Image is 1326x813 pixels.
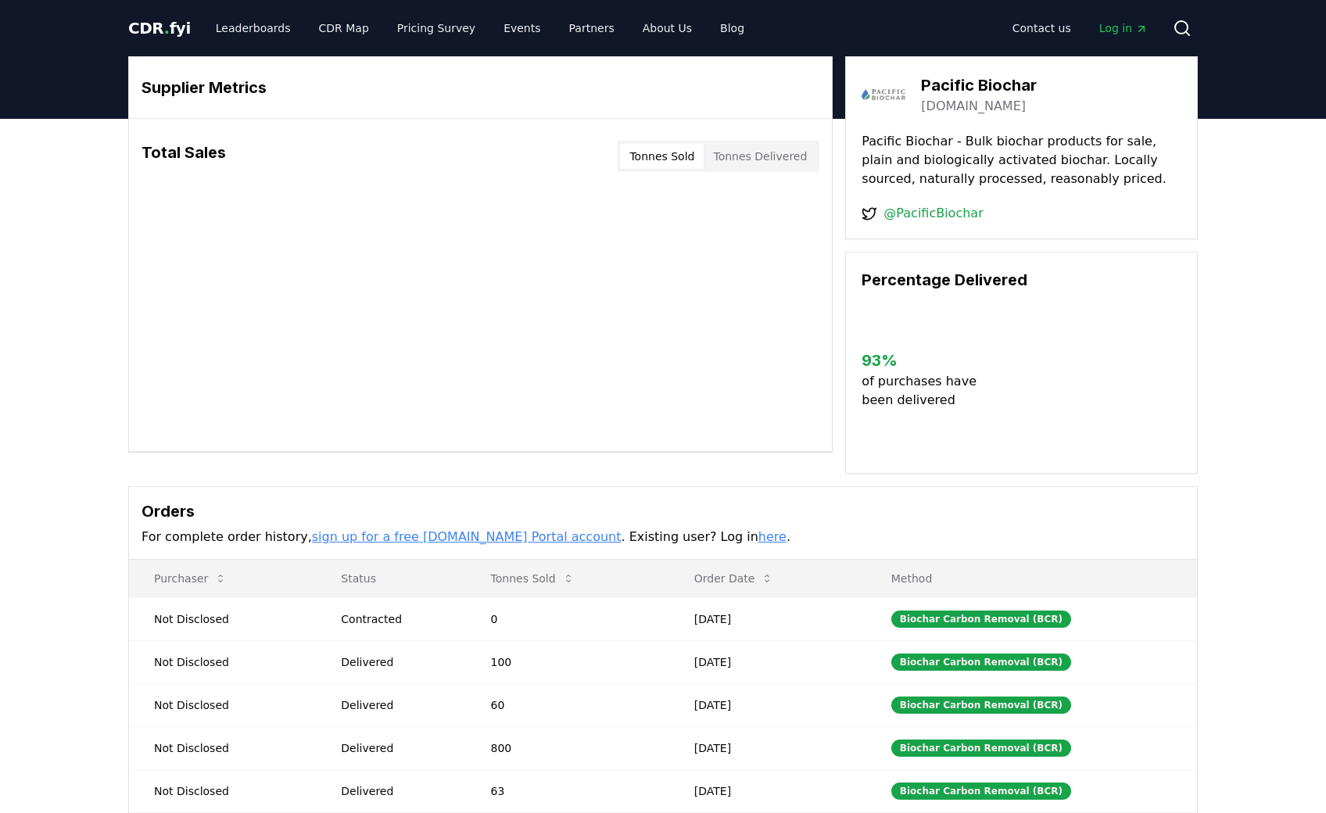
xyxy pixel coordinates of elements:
h3: 93 % [862,349,989,372]
div: Delivered [341,697,453,713]
span: . [164,19,170,38]
td: [DATE] [669,726,866,769]
td: [DATE] [669,597,866,640]
td: Not Disclosed [129,769,316,812]
h3: Orders [142,500,1184,523]
td: Not Disclosed [129,640,316,683]
td: Not Disclosed [129,597,316,640]
a: sign up for a free [DOMAIN_NAME] Portal account [312,529,622,544]
div: Biochar Carbon Removal (BCR) [891,783,1071,800]
button: Order Date [682,563,787,594]
a: Partners [557,14,627,42]
div: Contracted [341,611,453,627]
h3: Supplier Metrics [142,76,819,99]
a: here [758,529,787,544]
p: Method [879,571,1184,586]
div: Biochar Carbon Removal (BCR) [891,740,1071,757]
td: 60 [466,683,669,726]
td: 63 [466,769,669,812]
div: Delivered [341,740,453,756]
div: Delivered [341,783,453,799]
a: Leaderboards [203,14,303,42]
p: Pacific Biochar - Bulk biochar products for sale, plain and biologically activated biochar. Local... [862,132,1181,188]
td: [DATE] [669,683,866,726]
nav: Main [203,14,757,42]
a: Blog [708,14,757,42]
div: Biochar Carbon Removal (BCR) [891,611,1071,628]
div: Delivered [341,654,453,670]
img: Pacific Biochar-logo [862,73,905,116]
p: of purchases have been delivered [862,372,989,410]
div: Biochar Carbon Removal (BCR) [891,654,1071,671]
td: 100 [466,640,669,683]
td: [DATE] [669,640,866,683]
td: Not Disclosed [129,683,316,726]
h3: Percentage Delivered [862,268,1181,292]
h3: Total Sales [142,141,226,172]
p: For complete order history, . Existing user? Log in . [142,528,1184,546]
span: Log in [1099,20,1148,36]
td: 800 [466,726,669,769]
button: Tonnes Sold [620,144,704,169]
a: Pricing Survey [385,14,488,42]
button: Tonnes Sold [478,563,587,594]
button: Tonnes Delivered [704,144,816,169]
a: About Us [630,14,704,42]
button: Purchaser [142,563,239,594]
h3: Pacific Biochar [921,73,1037,97]
a: Contact us [1000,14,1084,42]
td: [DATE] [669,769,866,812]
a: CDR Map [306,14,382,42]
span: CDR fyi [128,19,191,38]
a: Events [491,14,553,42]
td: Not Disclosed [129,726,316,769]
p: Status [328,571,453,586]
div: Biochar Carbon Removal (BCR) [891,697,1071,714]
a: Log in [1087,14,1160,42]
a: [DOMAIN_NAME] [921,97,1026,116]
a: CDR.fyi [128,17,191,39]
nav: Main [1000,14,1160,42]
td: 0 [466,597,669,640]
a: @PacificBiochar [883,204,983,223]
